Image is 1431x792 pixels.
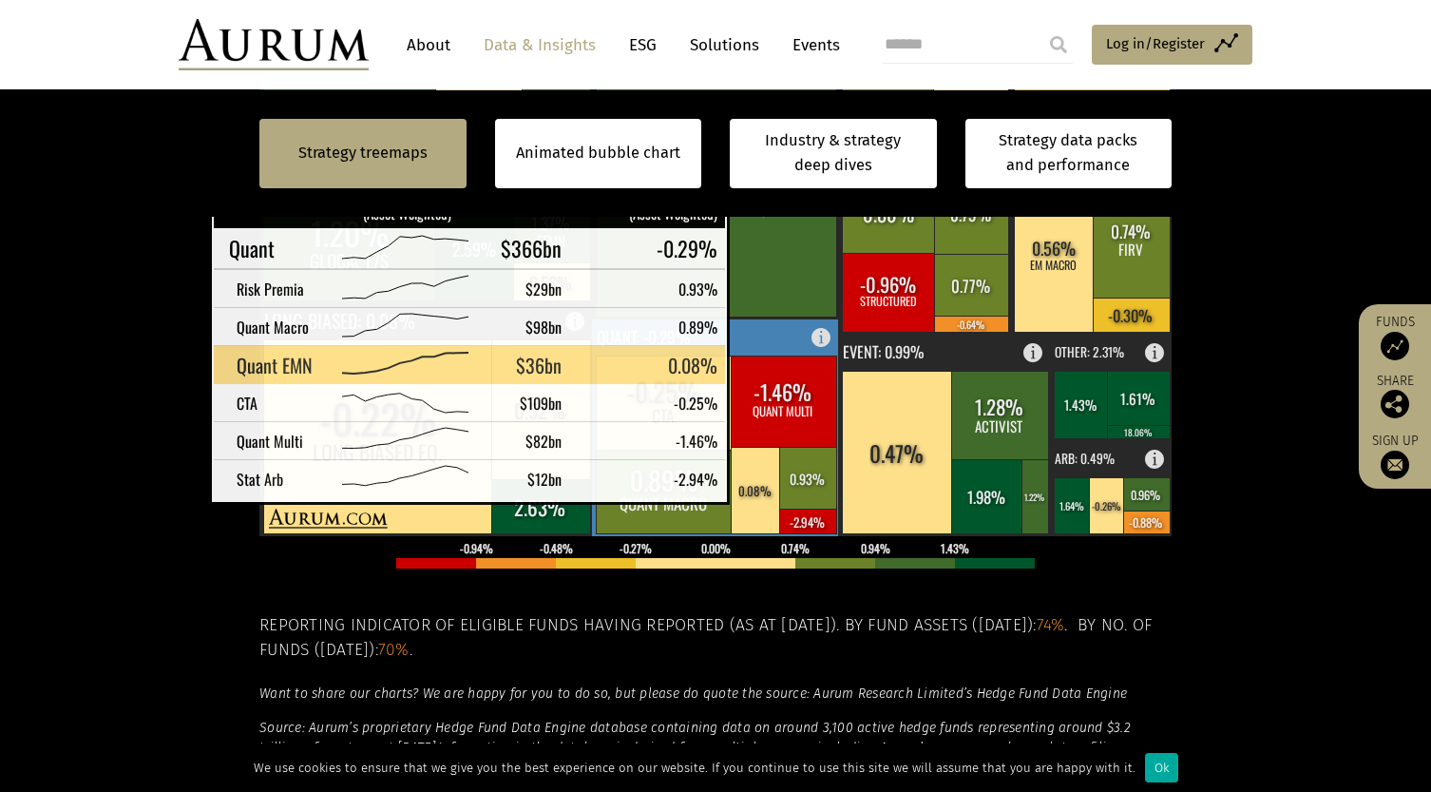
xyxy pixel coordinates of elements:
[1381,451,1409,479] img: Sign up to our newsletter
[1381,390,1409,418] img: Share this post
[259,613,1172,664] h5: Reporting indicator of eligible funds having reported (as at [DATE]). By fund assets ([DATE]): . ...
[965,119,1173,188] a: Strategy data packs and performance
[1368,314,1421,360] a: Funds
[259,720,1131,756] em: Source: Aurum’s proprietary Hedge Fund Data Engine database containing data on around 3,100 activ...
[179,19,369,70] img: Aurum
[1092,25,1252,65] a: Log in/Register
[1368,375,1421,418] div: Share
[1145,753,1178,782] div: Ok
[1040,26,1078,64] input: Submit
[1037,615,1065,635] span: 74%
[474,28,605,63] a: Data & Insights
[516,141,680,165] a: Animated bubble chart
[1106,32,1205,55] span: Log in/Register
[1381,332,1409,360] img: Access Funds
[620,28,666,63] a: ESG
[378,640,410,660] span: 70%
[783,28,840,63] a: Events
[730,119,937,188] a: Industry & strategy deep dives
[397,28,460,63] a: About
[680,28,769,63] a: Solutions
[1368,433,1421,479] a: Sign up
[259,686,1127,702] em: Want to share our charts? We are happy for you to do so, but please do quote the source: Aurum Re...
[298,141,428,165] a: Strategy treemaps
